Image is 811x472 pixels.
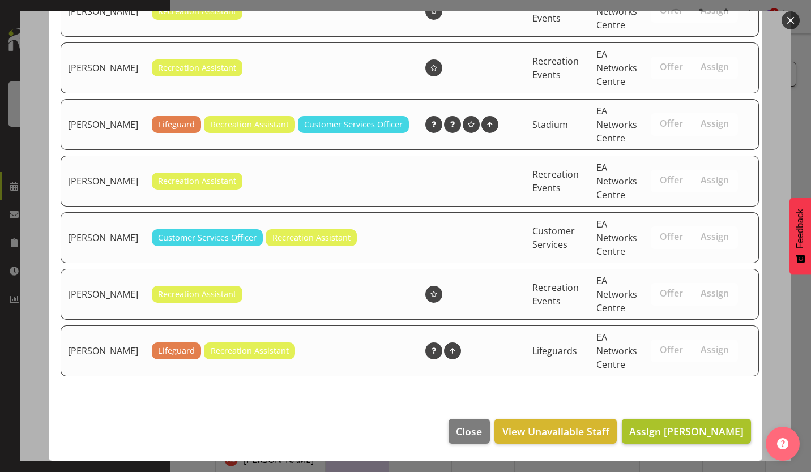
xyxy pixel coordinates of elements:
td: [PERSON_NAME] [61,212,145,263]
span: EA Networks Centre [596,331,637,371]
span: EA Networks Centre [596,161,637,201]
span: Assign [701,174,729,186]
span: Customer Services [532,225,575,251]
span: Recreation Events [532,168,579,194]
span: Recreation Assistant [272,231,351,244]
button: Close [449,419,489,444]
span: Offer [660,344,683,355]
img: help-xxl-2.png [777,438,788,449]
span: Assign [701,61,729,72]
span: Feedback [795,209,805,248]
span: Recreation Assistant [158,5,236,18]
td: [PERSON_NAME] [61,156,145,207]
span: Recreation Events [532,281,579,307]
td: [PERSON_NAME] [61,325,145,376]
span: EA Networks Centre [596,48,637,88]
button: View Unavailable Staff [494,419,616,444]
span: Offer [660,174,683,186]
td: [PERSON_NAME] [61,42,145,93]
span: Recreation Assistant [158,62,236,74]
span: EA Networks Centre [596,218,637,258]
span: Recreation Assistant [158,288,236,301]
span: Lifeguards [532,345,577,357]
span: Assign [701,5,729,16]
span: Assign [701,118,729,129]
span: EA Networks Centre [596,274,637,314]
span: View Unavailable Staff [502,424,609,439]
span: Lifeguard [158,345,195,357]
span: Stadium [532,118,568,131]
span: Customer Services Officer [158,231,257,244]
td: [PERSON_NAME] [61,269,145,320]
span: Assign [701,231,729,242]
span: Recreation Assistant [211,118,289,131]
span: Customer Services Officer [304,118,403,131]
button: Assign [PERSON_NAME] [622,419,751,444]
span: Lifeguard [158,118,195,131]
span: Recreation Assistant [211,345,289,357]
span: Offer [660,118,683,129]
span: EA Networks Centre [596,105,637,144]
span: Offer [660,61,683,72]
span: Offer [660,288,683,299]
span: Assign [701,344,729,355]
span: Offer [660,231,683,242]
span: Offer [660,5,683,16]
span: Recreation Assistant [158,175,236,187]
span: Assign [PERSON_NAME] [629,424,744,438]
span: Close [456,424,482,439]
td: [PERSON_NAME] [61,99,145,150]
button: Feedback - Show survey [789,198,811,274]
span: Assign [701,288,729,299]
span: Recreation Events [532,55,579,81]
